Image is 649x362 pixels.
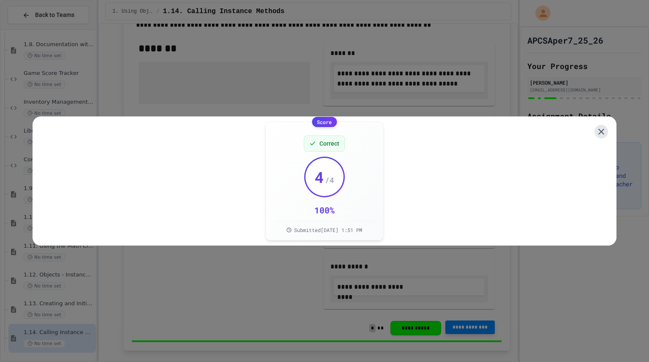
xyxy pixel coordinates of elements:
span: 4 [315,169,324,185]
span: Submitted [DATE] 1:51 PM [294,227,362,233]
div: 100 % [314,204,335,216]
div: Score [312,117,337,127]
span: / 4 [325,174,334,186]
span: Correct [319,139,339,148]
